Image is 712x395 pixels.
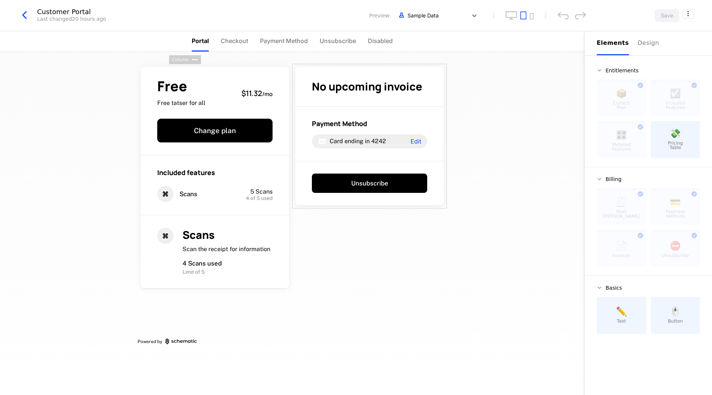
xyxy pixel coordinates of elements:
span: Powered by [138,339,162,345]
span: 4242 [371,138,386,145]
span: Portal [192,36,209,45]
span: Limit of 5 [182,269,205,275]
button: desktop [505,11,517,20]
span: Button [668,319,683,323]
div: Choose Sub Page [597,31,700,55]
span: Scan the receipt for information [182,246,270,253]
div: Customer Portal [37,9,106,15]
span: Text [617,319,626,323]
button: mobile [530,13,534,20]
span: Checkout [221,36,248,45]
i: cmd [157,186,174,202]
span: Basics [606,285,622,290]
span: $11.32 [241,88,262,98]
button: Select action [682,9,694,19]
span: 4 Scans used [182,260,222,267]
div: Last changed 20 hours ago [37,15,106,23]
div: Design [638,39,662,47]
i: cmd [157,228,174,244]
span: ✏️ [616,307,627,316]
button: Change plan [157,119,273,142]
span: Scans [182,227,215,242]
span: Free tatser for all [157,99,205,107]
span: Pricing Table [668,141,683,150]
span: Billing [606,177,622,182]
span: Preview: [369,12,391,19]
span: Payment Method [260,36,308,45]
div: undo [558,11,569,19]
button: Save [655,9,679,22]
span: Disabled [368,36,393,45]
span: Unsubscribe [320,36,356,45]
i: visa [318,137,327,146]
span: Card ending in [330,138,370,145]
span: 🖱️ [670,307,681,316]
div: Elements [597,39,629,47]
span: 4 of 5 used [246,195,273,201]
span: Included features [157,168,215,177]
button: Unsubscribe [312,174,427,193]
span: Free [157,79,205,93]
div: Column [169,55,192,64]
span: Scans [179,190,197,198]
span: Edit [411,138,421,144]
a: Powered by [138,339,447,345]
span: Payment Method [312,119,367,128]
div: redo [575,11,586,19]
span: 5 Scans [250,188,273,195]
sub: / mo [262,90,273,98]
span: No upcoming invoice [312,79,422,94]
span: 💸 [670,129,681,138]
span: Entitlements [606,68,639,73]
button: tablet [520,11,527,20]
